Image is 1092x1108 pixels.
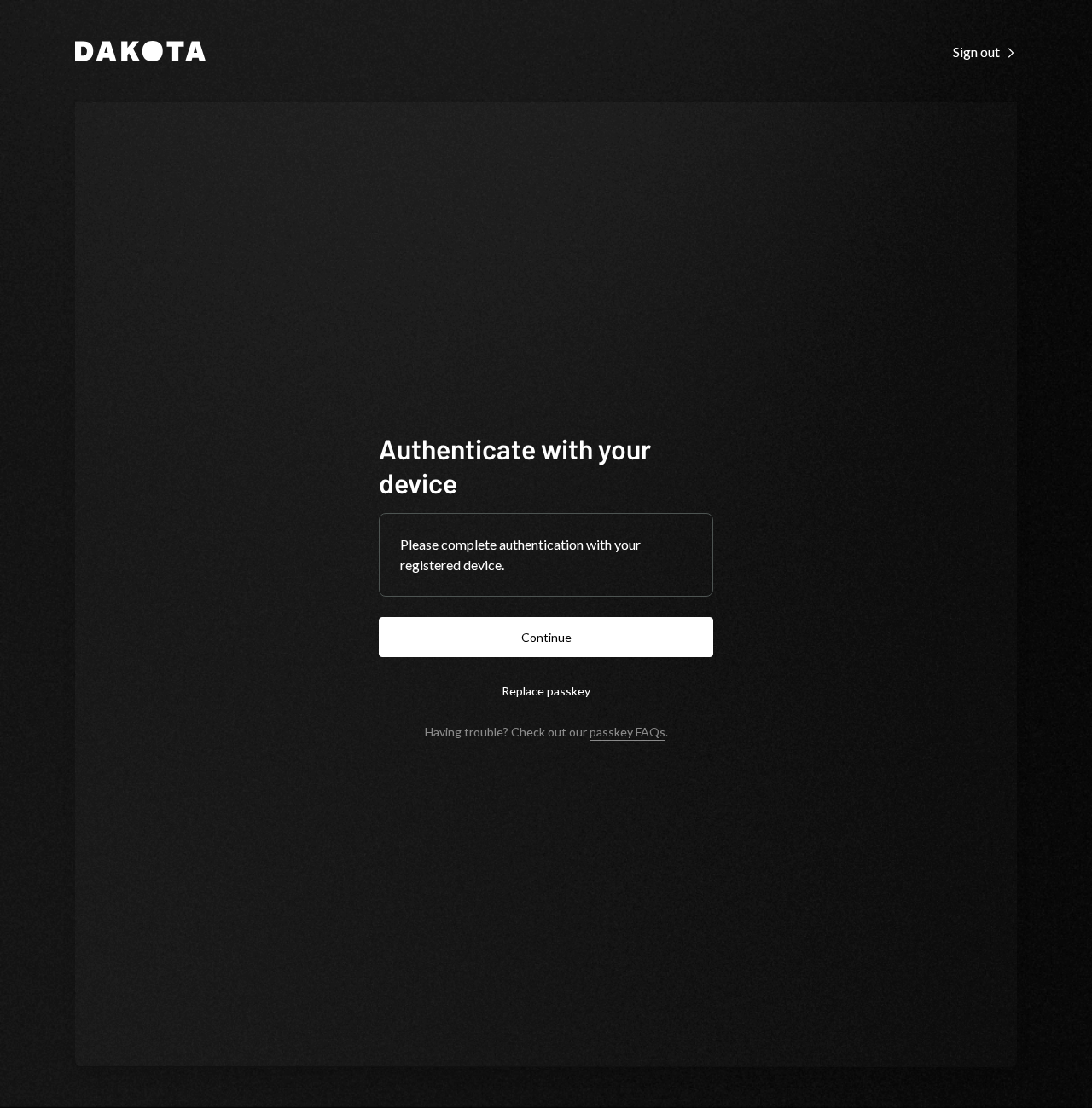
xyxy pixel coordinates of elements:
[425,724,668,739] div: Having trouble? Check out our .
[953,42,1017,61] a: Sign out
[379,671,713,711] button: Replace passkey
[590,724,665,741] a: passkey FAQs
[953,43,1017,61] div: Sign out
[379,617,713,657] button: Continue
[379,431,713,499] h1: Authenticate with your device
[400,534,692,575] div: Please complete authentication with your registered device.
